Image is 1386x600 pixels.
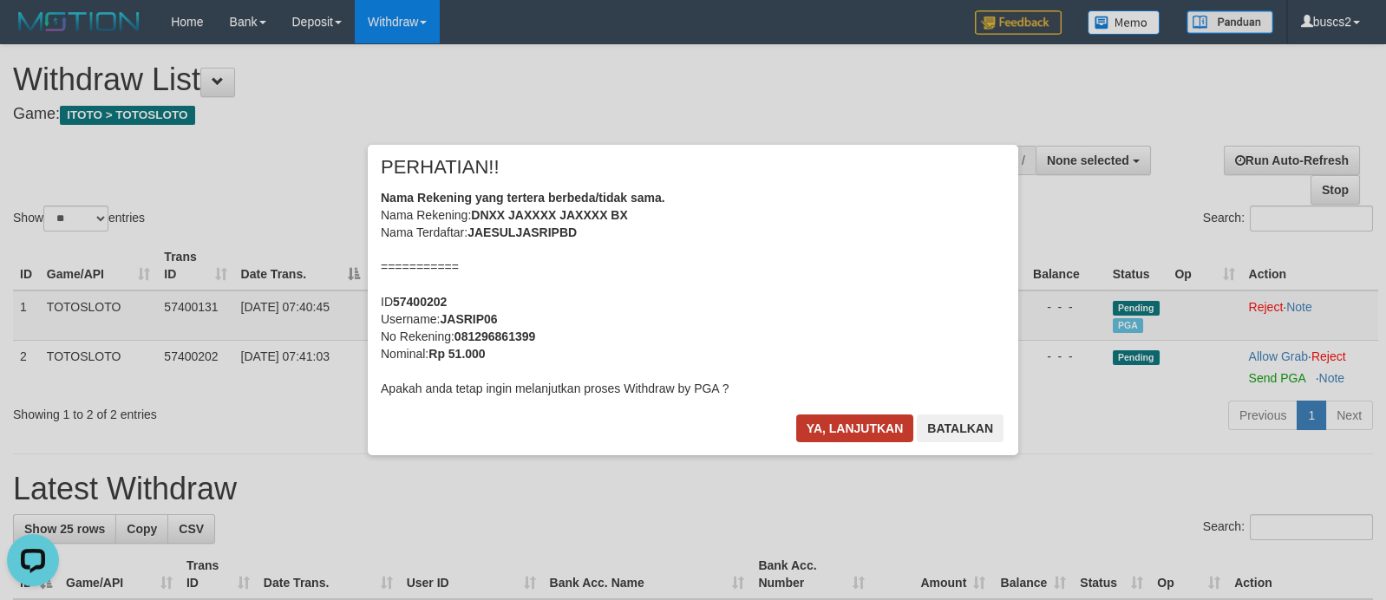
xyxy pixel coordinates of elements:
[440,312,497,326] b: JASRIP06
[428,347,485,361] b: Rp 51.000
[454,329,535,343] b: 081296861399
[381,159,500,176] span: PERHATIAN!!
[471,208,628,222] b: DNXX JAXXXX JAXXXX BX
[467,225,577,239] b: JAESULJASRIPBD
[381,189,1005,397] div: Nama Rekening: Nama Terdaftar: =========== ID Username: No Rekening: Nominal: Apakah anda tetap i...
[381,191,665,205] b: Nama Rekening yang tertera berbeda/tidak sama.
[917,414,1004,442] button: Batalkan
[796,414,914,442] button: Ya, lanjutkan
[393,295,447,309] b: 57400202
[7,7,59,59] button: Open LiveChat chat widget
